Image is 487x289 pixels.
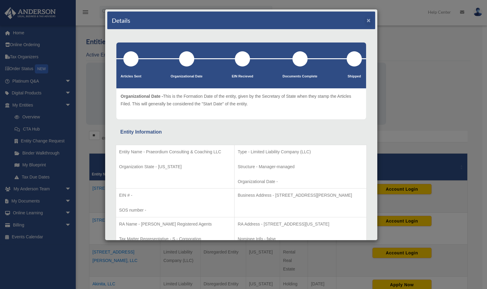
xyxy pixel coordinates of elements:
p: Organization State - [US_STATE] [119,163,231,171]
p: EIN Recieved [232,73,253,80]
h4: Details [112,16,130,25]
p: Organizational Date - [238,178,363,185]
p: Business Address - [STREET_ADDRESS][PERSON_NAME] [238,192,363,199]
p: Tax Matter Representative - S - Corporation [119,235,231,243]
p: Articles Sent [121,73,141,80]
p: Structure - Manager-managed [238,163,363,171]
p: EIN # - [119,192,231,199]
p: Documents Complete [282,73,317,80]
p: SOS number - [119,206,231,214]
p: This is the Formation Date of the entity, given by the Secretary of State when they stamp the Art... [121,93,362,107]
p: Nominee Info - false [238,235,363,243]
button: × [367,17,371,23]
p: Organizational Date [171,73,202,80]
span: Organizational Date - [121,94,163,99]
p: RA Name - [PERSON_NAME] Registered Agents [119,220,231,228]
p: Type - Limited Liability Company (LLC) [238,148,363,156]
div: Entity Information [120,128,362,136]
p: Entity Name - Praeordium Consulting & Coaching LLC [119,148,231,156]
p: Shipped [347,73,362,80]
p: RA Address - [STREET_ADDRESS][US_STATE] [238,220,363,228]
